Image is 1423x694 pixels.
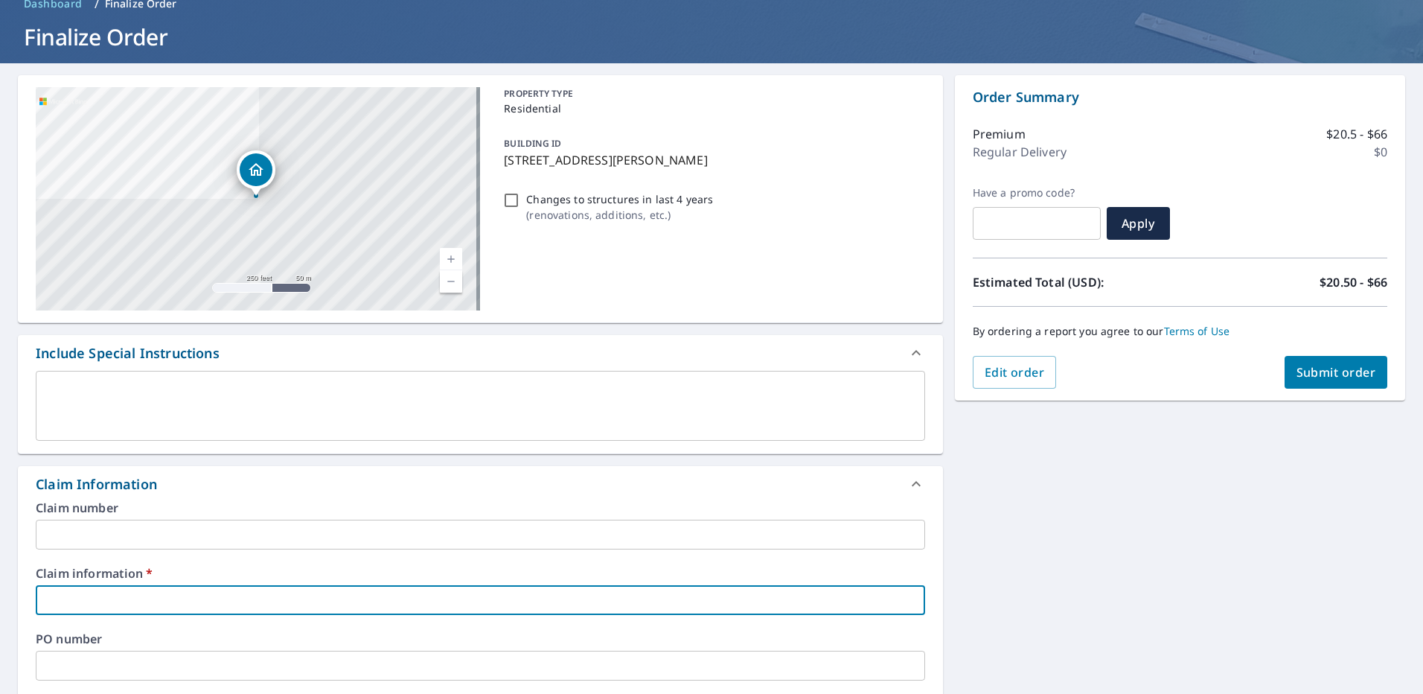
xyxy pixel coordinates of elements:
p: PROPERTY TYPE [504,87,918,101]
label: Claim information [36,567,925,579]
span: Edit order [985,364,1045,381]
p: Order Summary [973,87,1387,107]
p: [STREET_ADDRESS][PERSON_NAME] [504,151,918,169]
div: Claim Information [18,466,943,502]
label: Have a promo code? [973,186,1101,200]
p: By ordering a report you agree to our [973,325,1387,338]
p: Estimated Total (USD): [973,273,1180,291]
a: Terms of Use [1164,324,1230,338]
div: Include Special Instructions [18,335,943,371]
p: BUILDING ID [504,137,561,150]
div: Dropped pin, building 1, Residential property, 1113 Nichol Ln Nashville, TN 37205 [237,150,275,197]
button: Apply [1107,207,1170,240]
p: $0 [1374,143,1387,161]
div: Include Special Instructions [36,343,220,363]
span: Apply [1119,215,1158,232]
p: $20.5 - $66 [1326,125,1387,143]
p: Premium [973,125,1026,143]
p: Regular Delivery [973,143,1067,161]
a: Current Level 17, Zoom Out [440,270,462,293]
p: Changes to structures in last 4 years [526,191,713,207]
div: Claim Information [36,474,157,494]
p: Residential [504,101,918,116]
button: Edit order [973,356,1057,389]
label: PO number [36,633,925,645]
h1: Finalize Order [18,22,1405,52]
label: Claim number [36,502,925,514]
a: Current Level 17, Zoom In [440,248,462,270]
button: Submit order [1285,356,1388,389]
p: $20.50 - $66 [1320,273,1387,291]
span: Submit order [1296,364,1376,381]
p: ( renovations, additions, etc. ) [526,207,713,223]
